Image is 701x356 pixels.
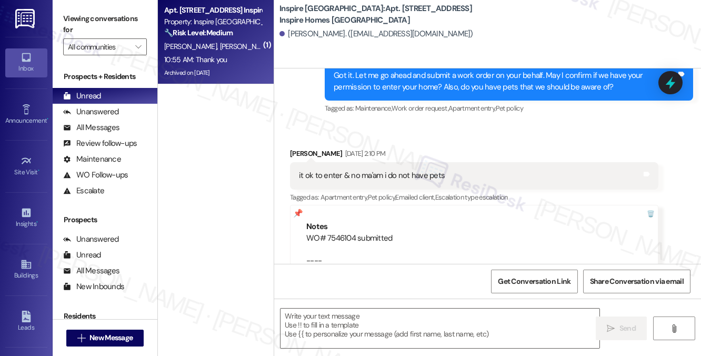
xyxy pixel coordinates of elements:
span: Work order request , [392,104,448,113]
div: Unanswered [63,106,119,117]
div: [DATE] 2:10 PM [343,148,386,159]
b: Notes [306,221,327,232]
span: Apartment entry , [448,104,496,113]
img: ResiDesk Logo [15,9,37,28]
a: Insights • [5,204,47,232]
span: • [38,167,39,174]
div: Archived on [DATE] [163,66,263,80]
div: Prospects [53,214,157,225]
span: Apartment entry , [321,193,368,202]
i:  [607,324,615,333]
span: • [36,219,38,226]
div: All Messages [63,122,119,133]
div: Unread [63,250,101,261]
div: WO# 7546104 submitted ---- From automated-surveys-tdc_management-[PERSON_NAME].[PERSON_NAME]@tdc_... [306,233,642,289]
div: All Messages [63,265,119,276]
span: [PERSON_NAME] [220,42,273,51]
button: Share Conversation via email [583,270,690,293]
div: Unanswered [63,234,119,245]
div: Apt. [STREET_ADDRESS] Inspire Homes [GEOGRAPHIC_DATA] [164,5,262,16]
div: [PERSON_NAME]. ([EMAIL_ADDRESS][DOMAIN_NAME]) [279,28,473,39]
div: Property: Inspire [GEOGRAPHIC_DATA] [164,16,262,27]
b: Inspire [GEOGRAPHIC_DATA]: Apt. [STREET_ADDRESS] Inspire Homes [GEOGRAPHIC_DATA] [279,3,490,26]
span: [PERSON_NAME] [164,42,220,51]
button: New Message [66,330,144,347]
a: Site Visit • [5,152,47,181]
button: Send [596,317,647,340]
span: Send [619,323,636,334]
div: Tagged as: [325,101,693,116]
div: Prospects + Residents [53,71,157,82]
label: Viewing conversations for [63,11,147,38]
span: Pet policy [496,104,524,113]
span: New Message [89,332,133,343]
a: Inbox [5,48,47,77]
div: [PERSON_NAME] [290,148,658,163]
div: Residents [53,311,157,322]
div: Unread [63,91,101,102]
button: Get Conversation Link [491,270,577,293]
div: Got it. Let me go ahead and submit a work order on your behalf. May I confirm if we have your per... [334,70,676,93]
div: Escalate [63,185,104,196]
i:  [670,324,678,333]
i:  [77,334,85,342]
span: Escalation type escalation [435,193,508,202]
span: Emailed client , [395,193,435,202]
a: Leads [5,308,47,336]
div: 10:55 AM: Thank you [164,55,227,64]
a: Buildings [5,255,47,284]
div: Review follow-ups [63,138,137,149]
div: Tagged as: [290,190,658,205]
div: Maintenance [63,154,121,165]
span: • [47,115,48,123]
span: Pet policy , [368,193,396,202]
span: Maintenance , [355,104,392,113]
div: WO Follow-ups [63,170,128,181]
input: All communities [68,38,130,55]
span: Share Conversation via email [590,276,684,287]
i:  [135,43,141,51]
div: New Inbounds [63,281,124,292]
div: it ok to enter & no ma'am i do not have pets [299,170,445,181]
span: Get Conversation Link [498,276,570,287]
strong: 🔧 Risk Level: Medium [164,28,233,37]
